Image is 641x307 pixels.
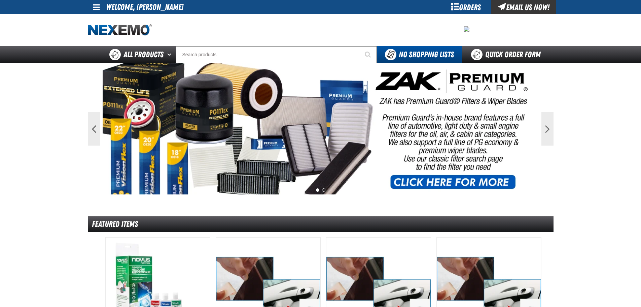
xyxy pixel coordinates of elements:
[399,50,454,59] span: No Shopping Lists
[316,188,319,192] button: 1 of 2
[165,46,176,63] button: Open All Products pages
[123,49,164,61] span: All Products
[377,46,462,63] button: You do not have available Shopping Lists. Open to Create a New List
[464,26,469,32] img: 2478c7e4e0811ca5ea97a8c95d68d55a.jpeg
[88,24,152,36] img: Nexemo logo
[541,112,554,146] button: Next
[462,46,553,63] a: Quick Order Form
[103,63,539,194] img: PG Filters & Wipers
[360,46,377,63] button: Start Searching
[88,216,554,232] div: Featured Items
[88,112,100,146] button: Previous
[322,188,325,192] button: 2 of 2
[176,46,377,63] input: Search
